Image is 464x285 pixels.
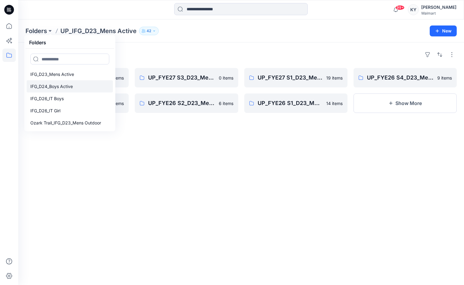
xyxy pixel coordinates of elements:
[148,99,215,107] p: UP_FYE26 S2_D23_Mens Active - IFG
[27,105,113,117] a: IFG_D26_IT Girl
[326,100,343,107] p: 14 items
[27,93,113,105] a: IFG_D26_IT Boys
[107,75,124,81] p: 13 items
[30,119,101,127] p: Ozark Trail_IFG_D23_Mens Outdoor
[421,4,456,11] div: [PERSON_NAME]
[326,75,343,81] p: 19 items
[244,93,347,113] a: UP_FYE26 S1_D23_Mens Active - IFG14 items
[135,68,238,87] a: UP_FYE27 S3_D23_Mens Active - IFG0 items
[107,100,124,107] p: 18 items
[367,73,434,82] p: UP_FYE26 S4_D23_Mens Active - IFG
[30,83,73,90] p: IFG_D24_Boys Active
[30,107,60,114] p: IFG_D26_IT Girl
[421,11,456,15] div: Walmart
[408,4,419,15] div: KY
[437,75,452,81] p: 9 items
[27,117,113,129] a: Ozark Trail_IFG_D23_Mens Outdoor
[219,100,233,107] p: 6 items
[354,68,457,87] a: UP_FYE26 S4_D23_Mens Active - IFG9 items
[135,93,238,113] a: UP_FYE26 S2_D23_Mens Active - IFG6 items
[30,71,74,78] p: IFG_D23_Mens Active
[30,95,64,102] p: IFG_D26_IT Boys
[244,68,347,87] a: UP_FYE27 S1_D23_Mens Active - IFG19 items
[27,80,113,93] a: IFG_D24_Boys Active
[25,27,47,35] a: Folders
[148,73,215,82] p: UP_FYE27 S3_D23_Mens Active - IFG
[60,27,137,35] p: UP_IFG_D23_Mens Active
[139,27,159,35] button: 42
[395,5,405,10] span: 99+
[147,28,151,34] p: 42
[258,73,323,82] p: UP_FYE27 S1_D23_Mens Active - IFG
[27,68,113,80] a: IFG_D23_Mens Active
[219,75,233,81] p: 0 items
[258,99,323,107] p: UP_FYE26 S1_D23_Mens Active - IFG
[25,36,50,49] h5: Folders
[430,25,457,36] button: New
[354,93,457,113] button: Show More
